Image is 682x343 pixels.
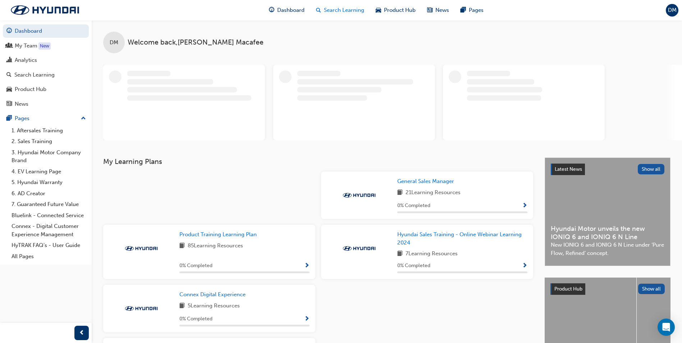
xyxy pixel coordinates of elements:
span: guage-icon [269,6,274,15]
span: Product Training Learning Plan [179,231,257,238]
button: Show Progress [304,315,310,324]
span: DM [668,6,677,14]
span: Connex Digital Experience [179,291,246,298]
span: 85 Learning Resources [188,242,243,251]
a: Connex - Digital Customer Experience Management [9,221,89,240]
span: General Sales Manager [397,178,454,184]
a: Search Learning [3,68,89,82]
span: book-icon [397,188,403,197]
span: Hyundai Motor unveils the new IONIQ 6 and IONIQ 6 N Line [551,225,664,241]
span: guage-icon [6,28,12,35]
span: 0 % Completed [179,315,212,323]
img: Trak [122,305,161,312]
div: Open Intercom Messenger [658,319,675,336]
span: News [435,6,449,14]
span: chart-icon [6,57,12,64]
a: All Pages [9,251,89,262]
span: up-icon [81,114,86,123]
span: Product Hub [554,286,582,292]
span: car-icon [6,86,12,93]
span: 5 Learning Resources [188,302,240,311]
button: Show Progress [522,261,527,270]
a: pages-iconPages [455,3,489,18]
span: news-icon [427,6,432,15]
a: 6. AD Creator [9,188,89,199]
span: Product Hub [384,6,416,14]
span: book-icon [179,302,185,311]
img: Trak [4,3,86,18]
button: Pages [3,112,89,125]
span: Welcome back , [PERSON_NAME] Macafee [128,38,264,47]
button: Show all [638,284,665,294]
button: Show all [638,164,665,174]
span: DM [110,38,118,47]
span: people-icon [6,43,12,49]
span: Search Learning [324,6,364,14]
span: Show Progress [304,316,310,323]
a: search-iconSearch Learning [310,3,370,18]
span: 0 % Completed [179,262,212,270]
img: Trak [339,192,379,199]
img: Trak [339,245,379,252]
a: 3. Hyundai Motor Company Brand [9,147,89,166]
a: 5. Hyundai Warranty [9,177,89,188]
a: News [3,97,89,111]
a: Analytics [3,54,89,67]
span: pages-icon [6,115,12,122]
div: My Team [15,42,37,50]
a: Dashboard [3,24,89,38]
img: Trak [122,245,161,252]
a: Latest NewsShow allHyundai Motor unveils the new IONIQ 6 and IONIQ 6 N LineNew IONIQ 6 and IONIQ ... [545,157,670,266]
button: Show Progress [522,201,527,210]
a: 7. Guaranteed Future Value [9,199,89,210]
span: New IONIQ 6 and IONIQ 6 N Line under ‘Pure Flow, Refined’ concept. [551,241,664,257]
h3: My Learning Plans [103,157,533,166]
span: prev-icon [79,329,84,338]
span: Latest News [555,166,582,172]
a: Connex Digital Experience [179,291,248,299]
button: DashboardMy TeamAnalyticsSearch LearningProduct HubNews [3,23,89,112]
span: news-icon [6,101,12,108]
div: Tooltip anchor [38,42,51,50]
div: Product Hub [15,85,46,93]
a: guage-iconDashboard [263,3,310,18]
div: Search Learning [14,71,55,79]
span: Show Progress [304,263,310,269]
span: search-icon [316,6,321,15]
span: book-icon [179,242,185,251]
a: My Team [3,39,89,52]
a: Bluelink - Connected Service [9,210,89,221]
span: car-icon [376,6,381,15]
span: book-icon [397,250,403,259]
a: Hyundai Sales Training - Online Webinar Learning 2024 [397,230,527,247]
span: 7 Learning Resources [406,250,458,259]
a: Product Hub [3,83,89,96]
span: 0 % Completed [397,262,430,270]
span: Hyundai Sales Training - Online Webinar Learning 2024 [397,231,522,246]
span: Show Progress [522,203,527,209]
span: Pages [469,6,484,14]
span: 21 Learning Resources [406,188,461,197]
a: Product Training Learning Plan [179,230,260,239]
a: car-iconProduct Hub [370,3,421,18]
a: 2. Sales Training [9,136,89,147]
div: Pages [15,114,29,123]
span: Dashboard [277,6,305,14]
div: Analytics [15,56,37,64]
button: DM [666,4,678,17]
a: General Sales Manager [397,177,457,186]
span: Show Progress [522,263,527,269]
a: HyTRAK FAQ's - User Guide [9,240,89,251]
a: 4. EV Learning Page [9,166,89,177]
span: pages-icon [461,6,466,15]
div: News [15,100,28,108]
span: 0 % Completed [397,202,430,210]
a: Latest NewsShow all [551,164,664,175]
a: Product HubShow all [550,283,665,295]
span: search-icon [6,72,12,78]
button: Show Progress [304,261,310,270]
a: 1. Aftersales Training [9,125,89,136]
a: news-iconNews [421,3,455,18]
